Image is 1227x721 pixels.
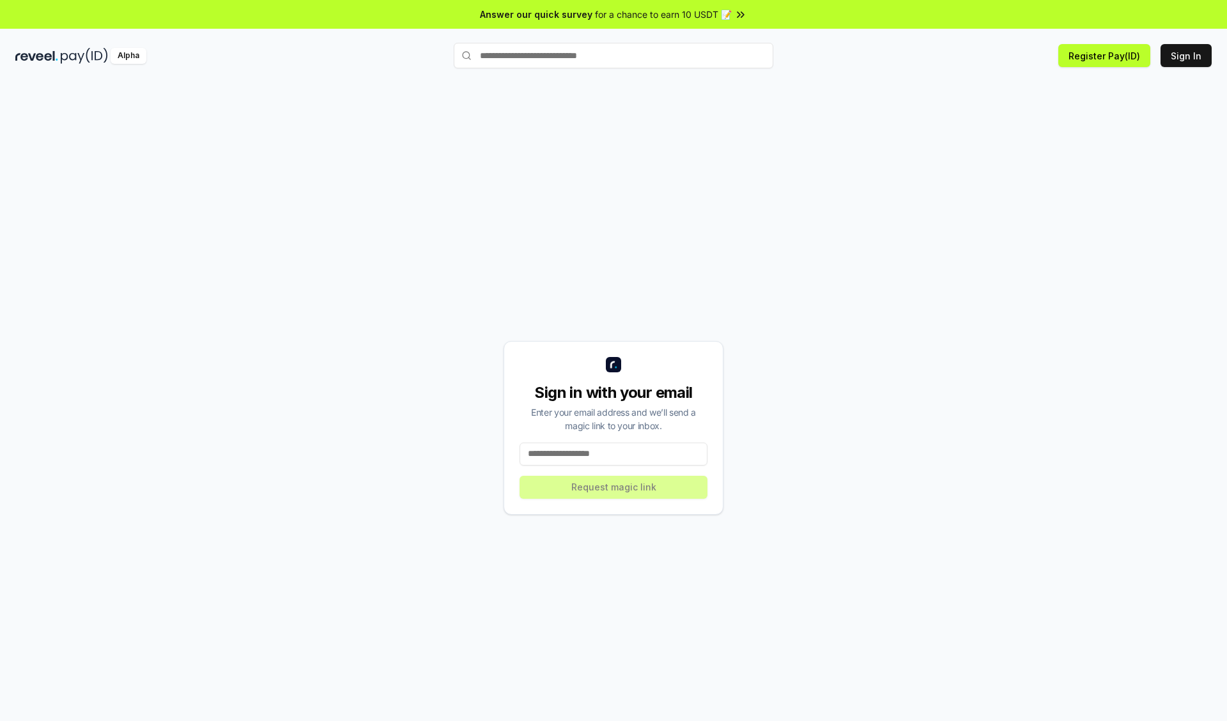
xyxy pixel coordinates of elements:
img: pay_id [61,48,108,64]
span: for a chance to earn 10 USDT 📝 [595,8,732,21]
button: Sign In [1161,44,1212,67]
img: reveel_dark [15,48,58,64]
img: logo_small [606,357,621,372]
div: Enter your email address and we’ll send a magic link to your inbox. [520,406,707,432]
span: Answer our quick survey [480,8,592,21]
button: Register Pay(ID) [1058,44,1150,67]
div: Sign in with your email [520,383,707,403]
div: Alpha [111,48,146,64]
